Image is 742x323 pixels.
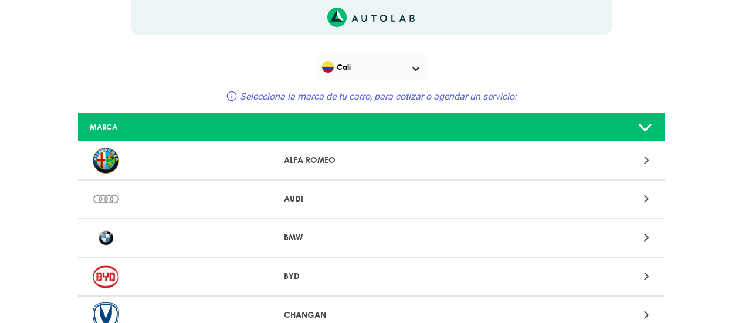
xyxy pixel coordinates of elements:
img: BMW [93,225,119,251]
div: Flag of COLOMBIACali [315,54,428,80]
div: MARCA [81,121,275,132]
img: Flag of COLOMBIA [322,61,334,73]
img: ALFA ROMEO [93,148,119,174]
p: BYD [284,270,458,283]
span: Selecciona la marca de tu carro, para cotizar o agendar un servicio: [240,91,517,102]
img: BYD [93,264,119,290]
a: MARCA [78,113,665,142]
img: AUDI [93,186,119,212]
a: Link al sitio de autolab [327,11,415,22]
p: BMW [284,232,458,244]
p: AUDI [284,193,458,205]
p: CHANGAN [284,309,458,321]
p: ALFA ROMEO [284,154,458,166]
span: Cali [322,59,422,75]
